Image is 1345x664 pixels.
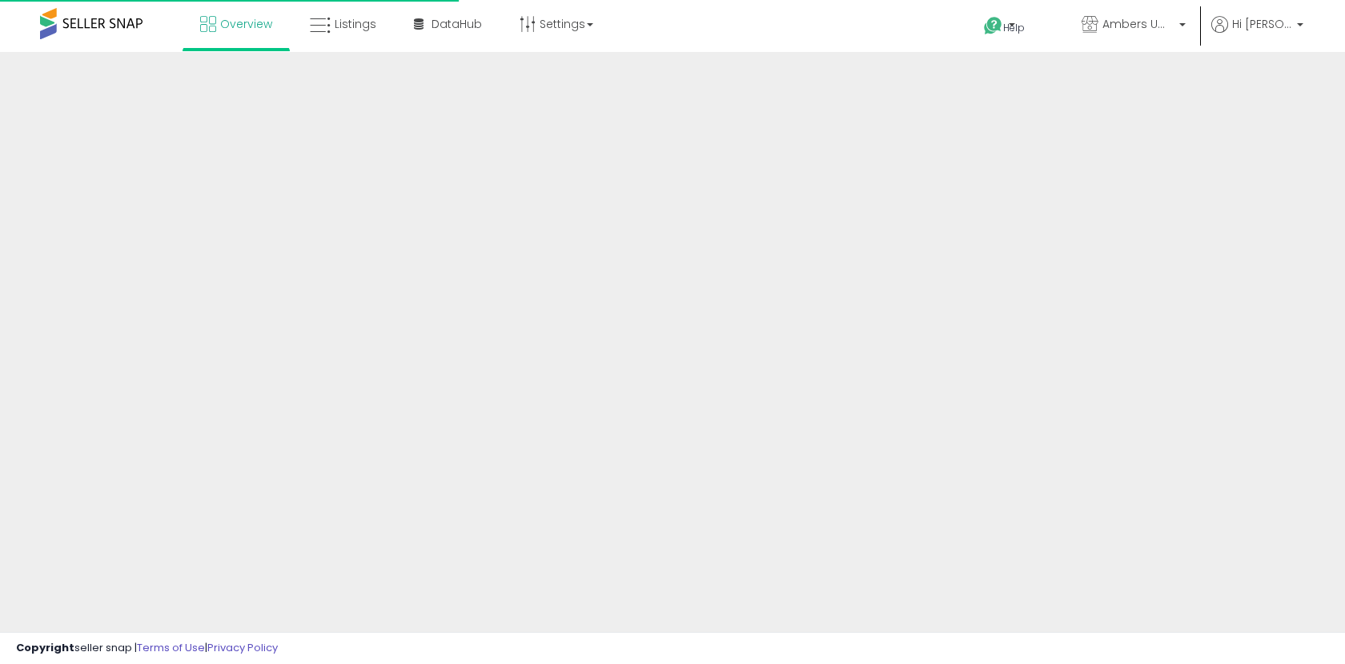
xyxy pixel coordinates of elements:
[207,640,278,655] a: Privacy Policy
[137,640,205,655] a: Terms of Use
[983,16,1003,36] i: Get Help
[16,641,278,656] div: seller snap | |
[1102,16,1174,32] span: Ambers Umbrella
[220,16,272,32] span: Overview
[432,16,482,32] span: DataHub
[971,4,1056,52] a: Help
[16,640,74,655] strong: Copyright
[1003,21,1025,34] span: Help
[1232,16,1292,32] span: Hi [PERSON_NAME]
[1211,16,1303,52] a: Hi [PERSON_NAME]
[335,16,376,32] span: Listings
